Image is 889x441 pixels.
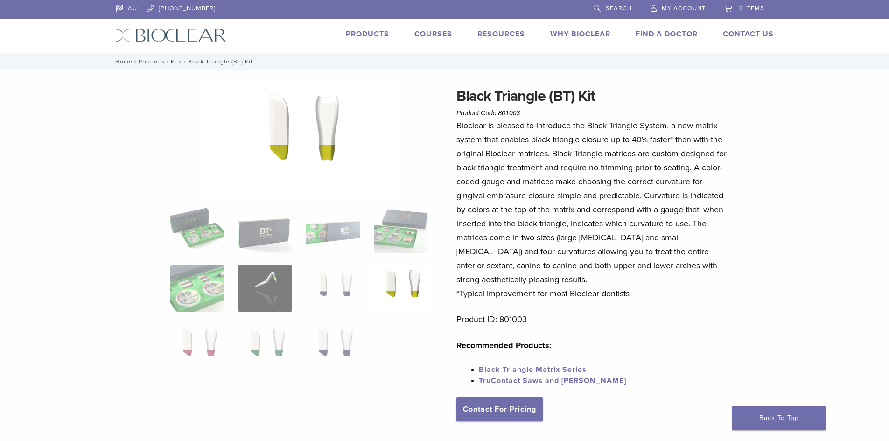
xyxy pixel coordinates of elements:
[133,59,139,64] span: /
[550,29,610,39] a: Why Bioclear
[739,5,764,12] span: 0 items
[479,376,626,385] a: TruContact Saws and [PERSON_NAME]
[636,29,698,39] a: Find A Doctor
[456,119,731,301] p: Bioclear is pleased to introduce the Black Triangle System, a new matrix system that enables blac...
[374,206,427,253] img: Black Triangle (BT) Kit - Image 4
[456,340,552,350] strong: Recommended Products:
[306,206,360,253] img: Black Triangle (BT) Kit - Image 3
[170,324,224,371] img: Black Triangle (BT) Kit - Image 9
[723,29,774,39] a: Contact Us
[116,28,226,42] img: Bioclear
[182,59,188,64] span: /
[606,5,632,12] span: Search
[346,29,389,39] a: Products
[202,85,396,194] img: Black Triangle (BT) Kit - Image 8
[109,53,781,70] nav: Black Triangle (BT) Kit
[456,85,731,107] h1: Black Triangle (BT) Kit
[238,324,292,371] img: Black Triangle (BT) Kit - Image 10
[662,5,706,12] span: My Account
[456,397,543,421] a: Contact For Pricing
[112,58,133,65] a: Home
[139,58,165,65] a: Products
[238,206,292,253] img: Black Triangle (BT) Kit - Image 2
[170,265,224,312] img: Black Triangle (BT) Kit - Image 5
[165,59,171,64] span: /
[171,58,182,65] a: Kits
[477,29,525,39] a: Resources
[456,109,520,117] span: Product Code:
[238,265,292,312] img: Black Triangle (BT) Kit - Image 6
[170,206,224,253] img: Intro-Black-Triangle-Kit-6-Copy-e1548792917662-324x324.jpg
[456,312,731,326] p: Product ID: 801003
[479,365,587,374] a: Black Triangle Matrix Series
[498,109,520,117] span: 801003
[306,265,360,312] img: Black Triangle (BT) Kit - Image 7
[414,29,452,39] a: Courses
[374,265,427,312] img: Black Triangle (BT) Kit - Image 8
[732,406,826,430] a: Back To Top
[306,324,360,371] img: Black Triangle (BT) Kit - Image 11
